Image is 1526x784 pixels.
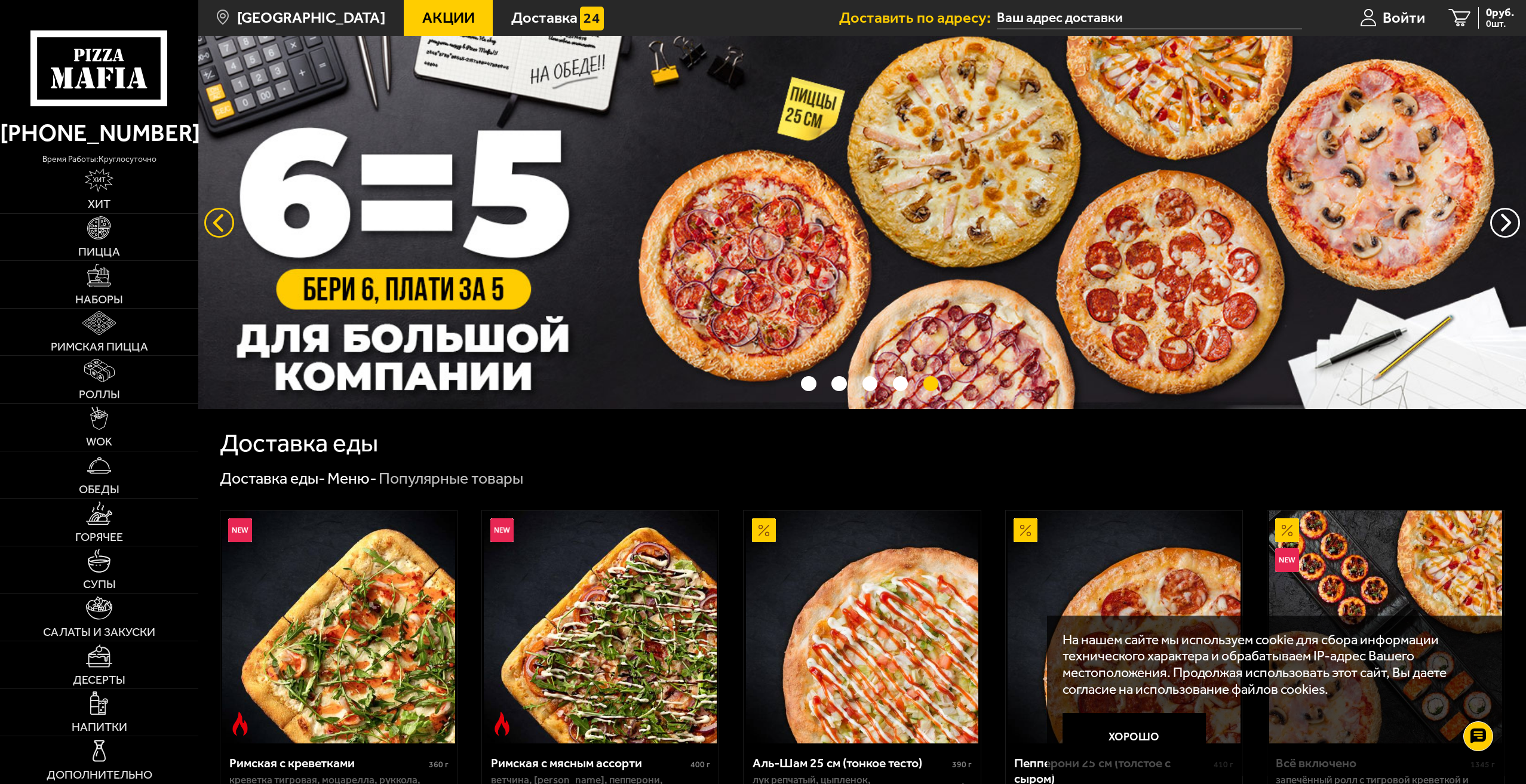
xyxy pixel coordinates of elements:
[1014,518,1037,542] img: Акционный
[1490,208,1520,238] button: предыдущий
[801,376,816,392] button: точки переключения
[752,518,776,542] img: Акционный
[1486,7,1514,19] span: 0 руб.
[47,769,152,781] span: Дополнительно
[220,511,457,743] a: НовинкаОстрое блюдоРимская с креветками
[490,518,514,542] img: Новинка
[228,712,252,736] img: Острое блюдо
[75,294,123,306] span: Наборы
[204,208,234,238] button: следующий
[1267,511,1504,743] a: АкционныйНовинкаВсё включено
[490,712,514,736] img: Острое блюдо
[1275,548,1299,572] img: Новинка
[923,376,939,392] button: точки переключения
[78,246,120,258] span: Пицца
[83,579,116,591] span: Супы
[997,7,1302,29] input: Ваш адрес доставки
[237,10,385,26] span: [GEOGRAPHIC_DATA]
[220,469,326,488] a: Доставка еды-
[229,755,426,771] div: Римская с креветками
[491,755,687,771] div: Римская с мясным ассорти
[1383,10,1425,26] span: Войти
[222,511,455,743] img: Римская с креветками
[88,198,110,210] span: Хит
[1269,511,1502,743] img: Всё включено
[484,511,717,743] img: Римская с мясным ассорти
[744,511,980,743] a: АкционныйАль-Шам 25 см (тонкое тесто)
[79,389,120,401] span: Роллы
[86,436,112,448] span: WOK
[753,755,949,771] div: Аль-Шам 25 см (тонкое тесто)
[746,511,979,743] img: Аль-Шам 25 см (тонкое тесто)
[429,760,449,770] span: 360 г
[422,10,475,26] span: Акции
[580,7,604,30] img: 15daf4d41897b9f0e9f617042186c801.svg
[1063,713,1206,761] button: Хорошо
[511,10,578,26] span: Доставка
[1063,632,1481,697] p: На нашем сайте мы используем cookie для сбора информации технического характера и обрабатываем IP...
[1275,518,1299,542] img: Акционный
[72,721,127,733] span: Напитки
[1006,511,1242,743] a: АкционныйПепперони 25 см (толстое с сыром)
[51,341,148,353] span: Римская пицца
[952,760,972,770] span: 390 г
[73,674,125,686] span: Десерты
[1008,511,1241,743] img: Пепперони 25 см (толстое с сыром)
[862,376,878,392] button: точки переключения
[79,484,119,496] span: Обеды
[228,518,252,542] img: Новинка
[839,10,997,26] span: Доставить по адресу:
[893,376,908,392] button: точки переключения
[327,469,377,488] a: Меню-
[690,760,710,770] span: 400 г
[831,376,847,392] button: точки переключения
[482,511,719,743] a: НовинкаОстрое блюдоРимская с мясным ассорти
[1486,19,1514,29] span: 0 шт.
[220,431,378,456] h1: Доставка еды
[75,531,123,543] span: Горячее
[43,626,155,638] span: Салаты и закуски
[379,468,523,489] div: Популярные товары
